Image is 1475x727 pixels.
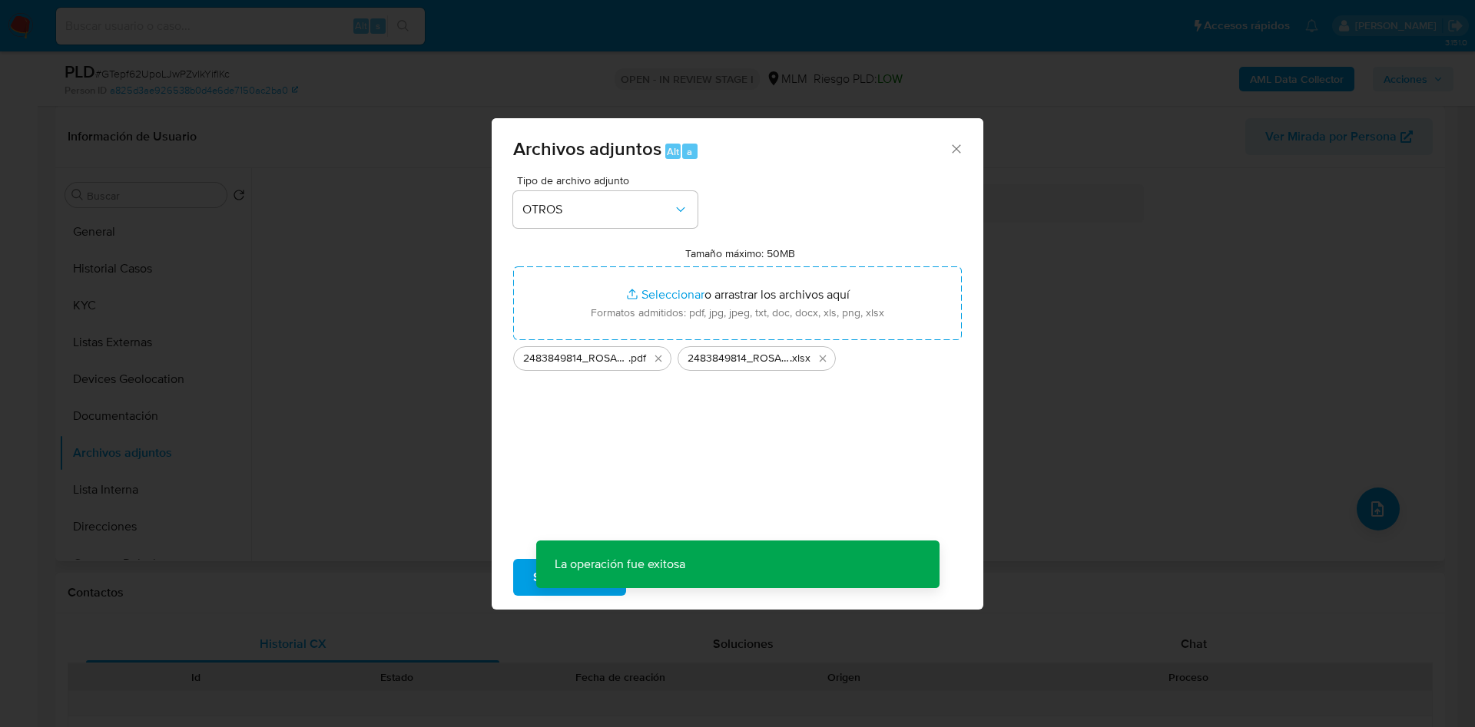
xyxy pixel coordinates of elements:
[949,141,963,155] button: Cerrar
[814,349,832,368] button: Eliminar 2483849814_ROSALIA SALAZAR UNZUETA_JUL25.xlsx
[513,191,698,228] button: OTROS
[688,351,790,366] span: 2483849814_ROSALIA [PERSON_NAME] UNZUETA_JUL25
[536,540,704,588] p: La operación fue exitosa
[513,135,661,162] span: Archivos adjuntos
[687,144,692,159] span: a
[628,351,646,366] span: .pdf
[685,246,795,260] label: Tamaño máximo: 50MB
[667,144,679,159] span: Alt
[649,349,668,368] button: Eliminar 2483849814_ROSALIA SALAZAR UNZUETA_JUL25.pdf
[533,560,606,594] span: Subir archivo
[652,560,702,594] span: Cancelar
[513,559,626,596] button: Subir archivo
[522,202,673,217] span: OTROS
[513,340,962,371] ul: Archivos seleccionados
[790,351,810,366] span: .xlsx
[517,175,701,186] span: Tipo de archivo adjunto
[523,351,628,366] span: 2483849814_ROSALIA [PERSON_NAME] UNZUETA_JUL25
